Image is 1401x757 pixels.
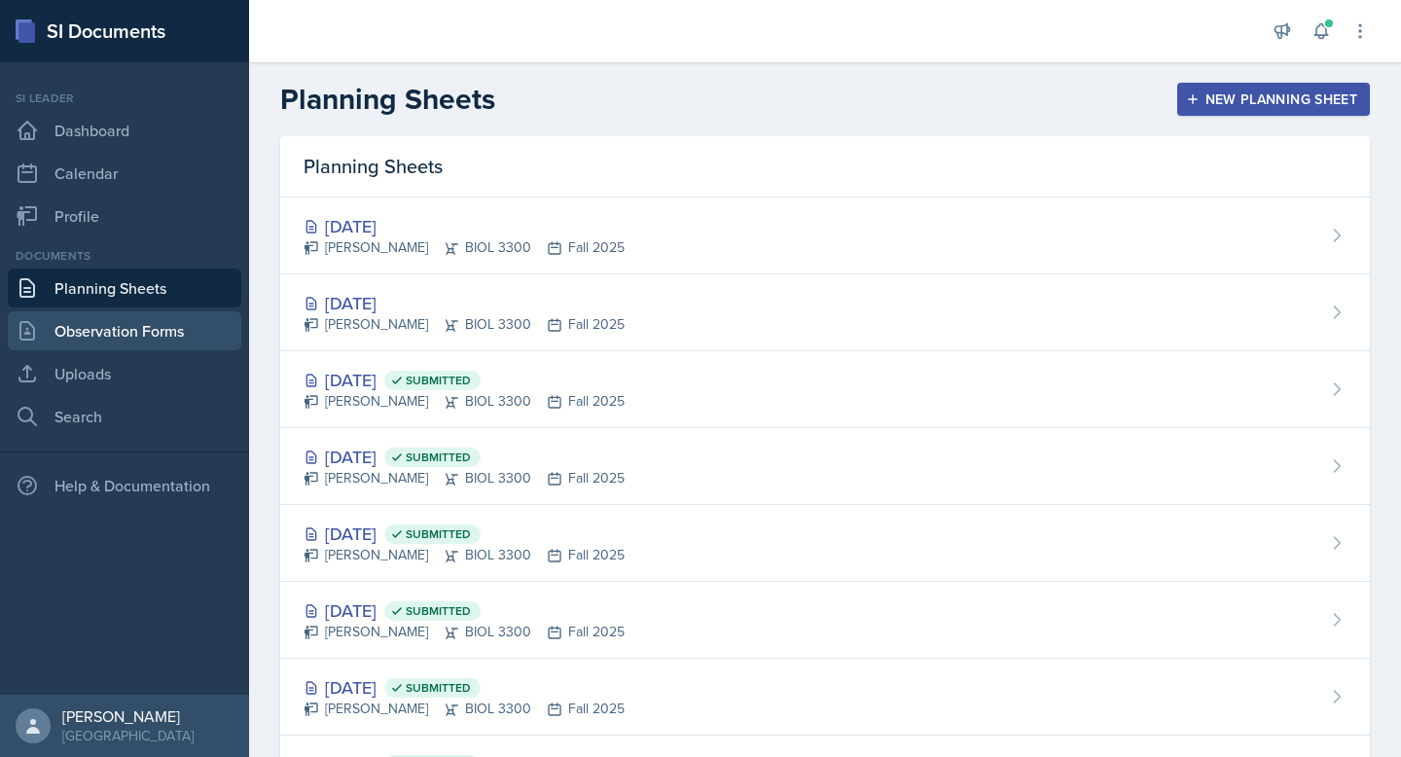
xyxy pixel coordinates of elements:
a: Observation Forms [8,311,241,350]
div: Help & Documentation [8,466,241,505]
div: [PERSON_NAME] BIOL 3300 Fall 2025 [304,237,625,258]
a: [DATE] Submitted [PERSON_NAME]BIOL 3300Fall 2025 [280,582,1370,659]
div: [PERSON_NAME] [62,706,194,726]
a: [DATE] [PERSON_NAME]BIOL 3300Fall 2025 [280,274,1370,351]
div: [DATE] [304,367,625,393]
div: [DATE] [304,290,625,316]
h2: Planning Sheets [280,82,495,117]
div: [PERSON_NAME] BIOL 3300 Fall 2025 [304,699,625,719]
a: [DATE] Submitted [PERSON_NAME]BIOL 3300Fall 2025 [280,351,1370,428]
a: Search [8,397,241,436]
a: [DATE] Submitted [PERSON_NAME]BIOL 3300Fall 2025 [280,659,1370,736]
div: [DATE] [304,597,625,624]
div: [PERSON_NAME] BIOL 3300 Fall 2025 [304,391,625,412]
a: [DATE] Submitted [PERSON_NAME]BIOL 3300Fall 2025 [280,428,1370,505]
span: Submitted [406,373,471,388]
div: Si leader [8,90,241,107]
div: [DATE] [304,444,625,470]
div: [PERSON_NAME] BIOL 3300 Fall 2025 [304,314,625,335]
div: [PERSON_NAME] BIOL 3300 Fall 2025 [304,468,625,488]
a: Profile [8,197,241,235]
span: Submitted [406,450,471,465]
span: Submitted [406,526,471,542]
a: Calendar [8,154,241,193]
span: Submitted [406,603,471,619]
a: Dashboard [8,111,241,150]
div: [PERSON_NAME] BIOL 3300 Fall 2025 [304,622,625,642]
a: [DATE] Submitted [PERSON_NAME]BIOL 3300Fall 2025 [280,505,1370,582]
div: [DATE] [304,674,625,701]
a: Planning Sheets [8,269,241,307]
div: Planning Sheets [280,136,1370,198]
div: [GEOGRAPHIC_DATA] [62,726,194,745]
div: New Planning Sheet [1190,91,1357,107]
div: [DATE] [304,521,625,547]
button: New Planning Sheet [1177,83,1370,116]
a: Uploads [8,354,241,393]
div: [DATE] [304,213,625,239]
span: Submitted [406,680,471,696]
div: [PERSON_NAME] BIOL 3300 Fall 2025 [304,545,625,565]
a: [DATE] [PERSON_NAME]BIOL 3300Fall 2025 [280,198,1370,274]
div: Documents [8,247,241,265]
